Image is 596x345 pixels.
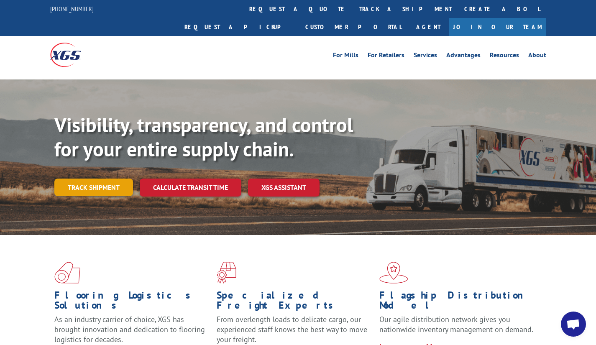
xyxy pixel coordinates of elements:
a: Agent [408,18,449,36]
a: For Mills [333,52,358,61]
span: Our agile distribution network gives you nationwide inventory management on demand. [379,314,533,334]
div: Open chat [561,312,586,337]
span: As an industry carrier of choice, XGS has brought innovation and dedication to flooring logistics... [54,314,205,344]
h1: Flagship Distribution Model [379,290,535,314]
a: [PHONE_NUMBER] [50,5,94,13]
img: xgs-icon-flagship-distribution-model-red [379,262,408,284]
h1: Flooring Logistics Solutions [54,290,210,314]
a: Track shipment [54,179,133,196]
a: XGS ASSISTANT [248,179,320,197]
img: xgs-icon-focused-on-flooring-red [217,262,236,284]
a: For Retailers [368,52,404,61]
b: Visibility, transparency, and control for your entire supply chain. [54,112,353,162]
a: Calculate transit time [140,179,241,197]
a: Resources [490,52,519,61]
h1: Specialized Freight Experts [217,290,373,314]
a: Services [414,52,437,61]
a: Advantages [446,52,481,61]
a: Request a pickup [178,18,299,36]
a: Customer Portal [299,18,408,36]
img: xgs-icon-total-supply-chain-intelligence-red [54,262,80,284]
a: Join Our Team [449,18,546,36]
a: About [528,52,546,61]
